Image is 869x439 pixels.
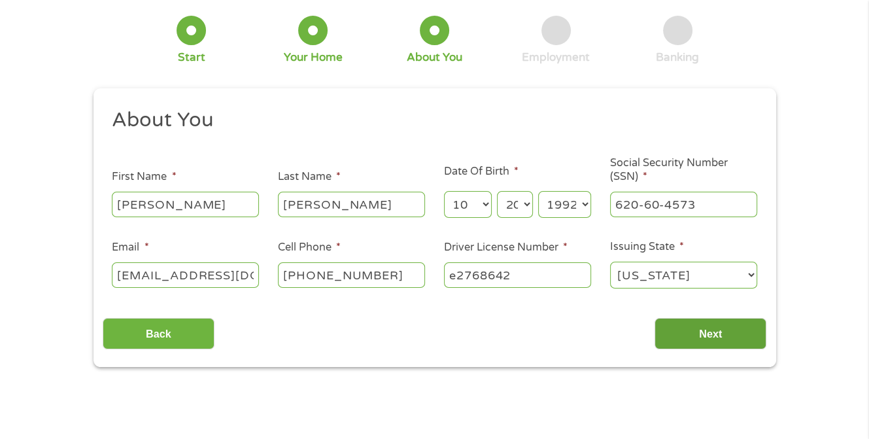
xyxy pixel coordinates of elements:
[112,170,176,184] label: First Name
[278,170,341,184] label: Last Name
[656,50,699,65] div: Banking
[407,50,462,65] div: About You
[444,165,519,179] label: Date Of Birth
[610,192,757,217] input: 078-05-1120
[112,241,148,255] label: Email
[284,50,343,65] div: Your Home
[178,50,205,65] div: Start
[112,262,259,287] input: john@gmail.com
[655,318,766,350] input: Next
[278,241,341,255] label: Cell Phone
[278,192,425,217] input: Smith
[112,107,747,133] h2: About You
[610,156,757,184] label: Social Security Number (SSN)
[278,262,425,287] input: (541) 754-3010
[522,50,590,65] div: Employment
[610,240,684,254] label: Issuing State
[444,241,568,255] label: Driver License Number
[112,192,259,217] input: John
[103,318,214,350] input: Back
